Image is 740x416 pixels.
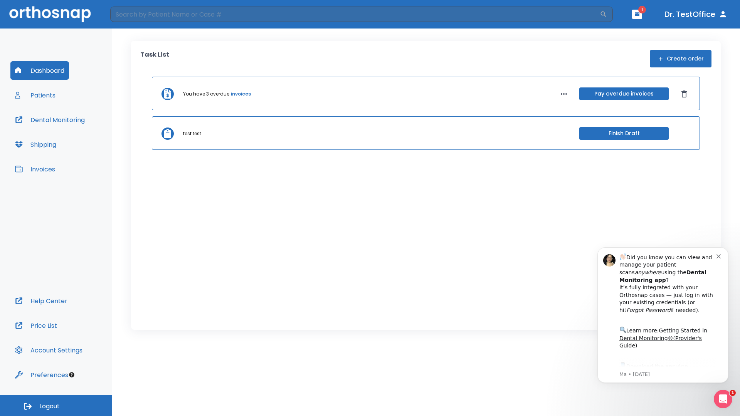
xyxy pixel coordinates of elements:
[678,88,690,100] button: Dismiss
[68,371,75,378] div: Tooltip anchor
[10,341,87,359] button: Account Settings
[10,316,62,335] button: Price List
[183,130,201,137] p: test test
[638,6,646,13] span: 1
[10,111,89,129] button: Dental Monitoring
[183,91,229,97] p: You have 3 overdue
[231,91,251,97] a: invoices
[661,7,731,21] button: Dr. TestOffice
[579,87,669,100] button: Pay overdue invoices
[586,236,740,395] iframe: Intercom notifications message
[34,126,131,165] div: Download the app: | ​ Let us know if you need help getting started!
[110,7,600,22] input: Search by Patient Name or Case #
[10,61,69,80] button: Dashboard
[34,127,102,141] a: App Store
[579,127,669,140] button: Finish Draft
[10,366,73,384] button: Preferences
[10,86,60,104] button: Patients
[34,135,131,142] p: Message from Ma, sent 1w ago
[730,390,736,396] span: 1
[131,17,137,23] button: Dismiss notification
[650,50,711,67] button: Create order
[9,6,91,22] img: Orthosnap
[140,50,169,67] p: Task List
[10,160,60,178] button: Invoices
[10,135,61,154] button: Shipping
[39,402,60,411] span: Logout
[10,292,72,310] button: Help Center
[714,390,732,408] iframe: Intercom live chat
